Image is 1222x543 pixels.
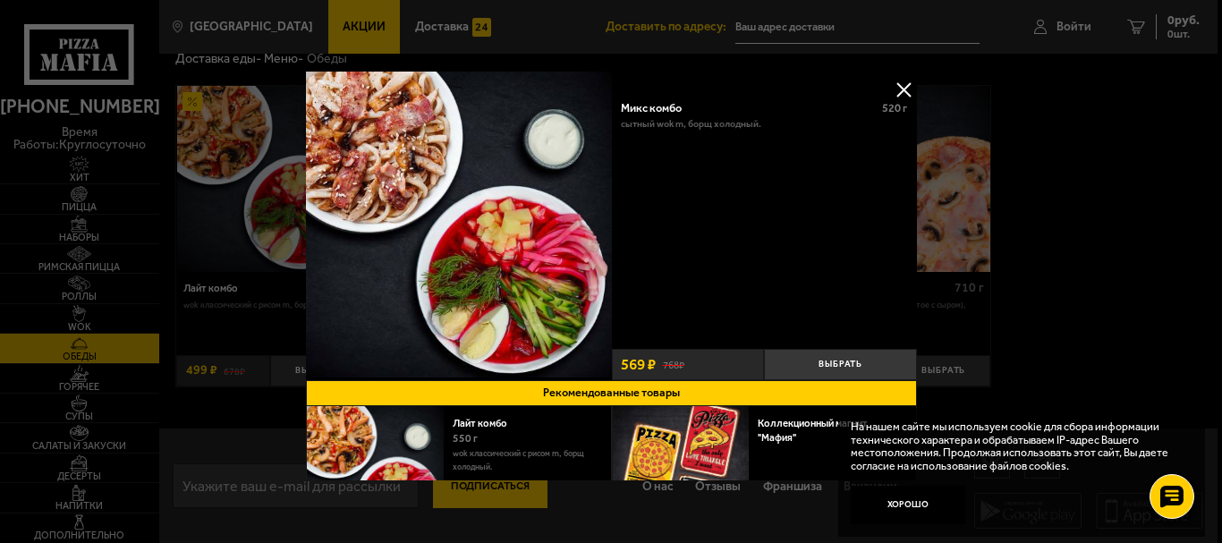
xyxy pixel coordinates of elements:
button: Выбрать [764,349,917,380]
span: 550 г [452,432,477,445]
a: Лайт комбо [452,417,519,429]
div: Микс комбо [621,101,870,115]
span: 569 ₽ [621,357,656,372]
a: Микс комбо [306,72,612,380]
a: Коллекционный магнит "Мафия" [758,417,868,445]
s: 768 ₽ [662,358,683,371]
p: На нашем сайте мы используем cookie для сбора информации технического характера и обрабатываем IP... [851,421,1181,474]
button: Хорошо [851,486,965,524]
p: Сытный Wok M, Борщ холодный. [621,119,761,129]
img: Микс комбо [306,72,612,378]
button: Рекомендованные товары [306,380,917,406]
span: 520 г [882,101,907,115]
p: Wok классический с рисом M, Борщ холодный. [452,447,597,472]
